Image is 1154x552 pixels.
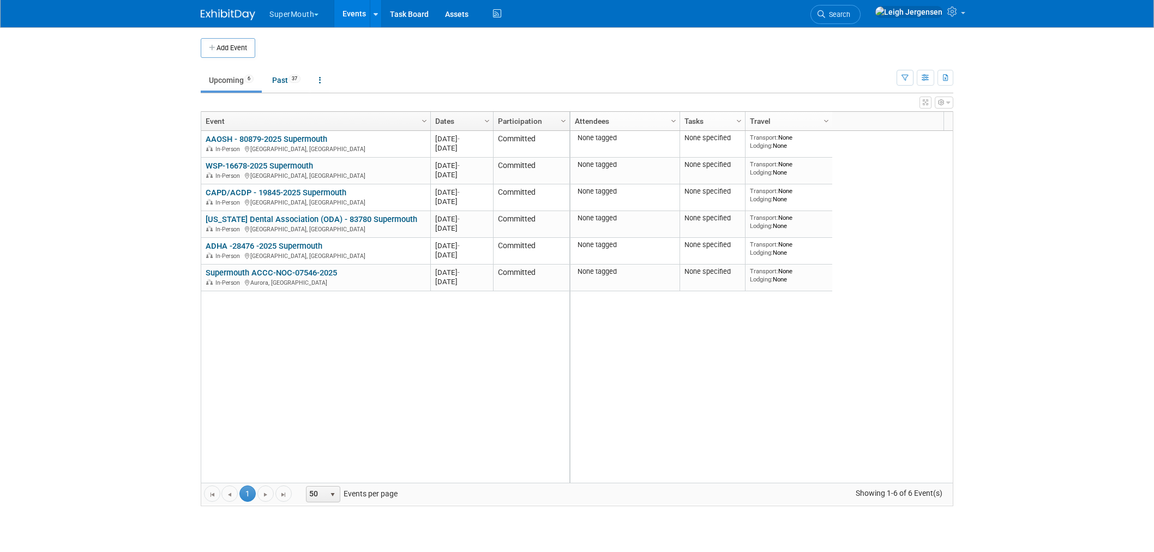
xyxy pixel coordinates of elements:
[846,485,953,501] span: Showing 1-6 of 6 Event(s)
[684,214,741,223] div: None specified
[215,226,243,233] span: In-Person
[206,268,337,278] a: Supermouth ACCC-NOC-07546-2025
[493,158,569,184] td: Committed
[435,224,488,233] div: [DATE]
[458,188,460,196] span: -
[575,241,676,249] div: None tagged
[206,146,213,151] img: In-Person Event
[435,277,488,286] div: [DATE]
[435,143,488,153] div: [DATE]
[206,188,346,197] a: CAPD/ACDP - 19845-2025 Supermouth
[201,9,255,20] img: ExhibitDay
[750,249,773,256] span: Lodging:
[575,214,676,223] div: None tagged
[206,224,425,233] div: [GEOGRAPHIC_DATA], [GEOGRAPHIC_DATA]
[684,267,741,276] div: None specified
[215,172,243,179] span: In-Person
[493,131,569,158] td: Committed
[750,134,828,149] div: None None
[435,241,488,250] div: [DATE]
[750,267,778,275] span: Transport:
[750,222,773,230] span: Lodging:
[750,241,778,248] span: Transport:
[206,278,425,287] div: Aurora, [GEOGRAPHIC_DATA]
[750,241,828,256] div: None None
[261,490,270,499] span: Go to the next page
[821,112,833,128] a: Column Settings
[575,160,676,169] div: None tagged
[435,112,486,130] a: Dates
[206,241,322,251] a: ADHA -28476 -2025 Supermouth
[215,199,243,206] span: In-Person
[750,214,828,230] div: None None
[684,112,738,130] a: Tasks
[810,5,861,24] a: Search
[215,146,243,153] span: In-Person
[306,487,325,502] span: 50
[498,112,562,130] a: Participation
[750,214,778,221] span: Transport:
[206,172,213,178] img: In-Person Event
[288,75,300,83] span: 37
[684,241,741,249] div: None specified
[435,197,488,206] div: [DATE]
[279,490,288,499] span: Go to the last page
[750,142,773,149] span: Lodging:
[458,242,460,250] span: -
[275,485,292,502] a: Go to the last page
[435,214,488,224] div: [DATE]
[750,112,825,130] a: Travel
[221,485,238,502] a: Go to the previous page
[875,6,943,18] img: Leigh Jergensen
[493,184,569,211] td: Committed
[669,117,678,125] span: Column Settings
[493,265,569,291] td: Committed
[575,267,676,276] div: None tagged
[206,134,327,144] a: AAOSH - 80879-2025 Supermouth
[206,214,417,224] a: [US_STATE] Dental Association (ODA) - 83780 Supermouth
[420,117,429,125] span: Column Settings
[435,188,488,197] div: [DATE]
[684,187,741,196] div: None specified
[458,268,460,277] span: -
[201,38,255,58] button: Add Event
[575,187,676,196] div: None tagged
[206,253,213,258] img: In-Person Event
[206,251,425,260] div: [GEOGRAPHIC_DATA], [GEOGRAPHIC_DATA]
[225,490,234,499] span: Go to the previous page
[328,490,337,499] span: select
[750,187,828,203] div: None None
[735,117,743,125] span: Column Settings
[558,112,570,128] a: Column Settings
[750,275,773,283] span: Lodging:
[419,112,431,128] a: Column Settings
[458,215,460,223] span: -
[482,112,494,128] a: Column Settings
[204,485,220,502] a: Go to the first page
[257,485,274,502] a: Go to the next page
[201,70,262,91] a: Upcoming6
[264,70,309,91] a: Past37
[435,250,488,260] div: [DATE]
[684,134,741,142] div: None specified
[750,160,778,168] span: Transport:
[292,485,408,502] span: Events per page
[435,268,488,277] div: [DATE]
[215,253,243,260] span: In-Person
[206,199,213,205] img: In-Person Event
[575,134,676,142] div: None tagged
[825,10,850,19] span: Search
[206,197,425,207] div: [GEOGRAPHIC_DATA], [GEOGRAPHIC_DATA]
[493,238,569,265] td: Committed
[206,112,423,130] a: Event
[559,117,568,125] span: Column Settings
[668,112,680,128] a: Column Settings
[750,267,828,283] div: None None
[206,171,425,180] div: [GEOGRAPHIC_DATA], [GEOGRAPHIC_DATA]
[206,161,313,171] a: WSP-16678-2025 Supermouth
[206,144,425,153] div: [GEOGRAPHIC_DATA], [GEOGRAPHIC_DATA]
[493,211,569,238] td: Committed
[239,485,256,502] span: 1
[750,169,773,176] span: Lodging:
[458,161,460,170] span: -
